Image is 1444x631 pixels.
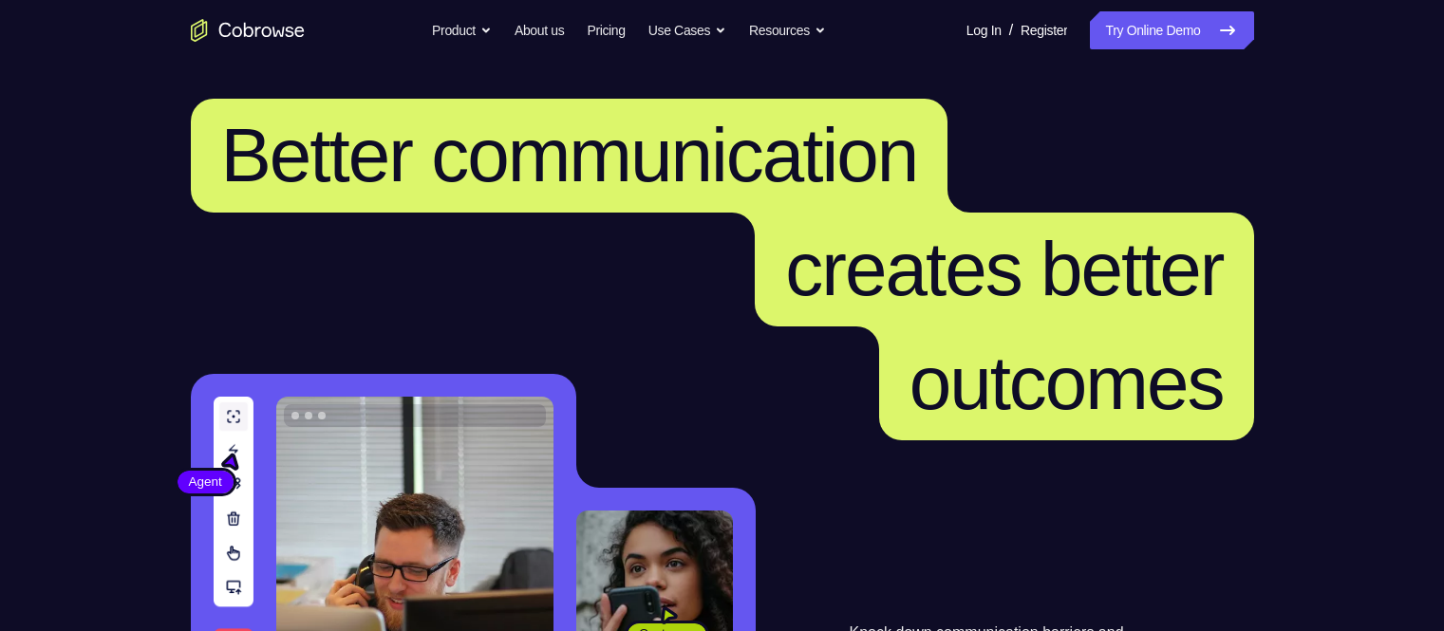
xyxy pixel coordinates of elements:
[515,11,564,49] a: About us
[1021,11,1067,49] a: Register
[587,11,625,49] a: Pricing
[966,11,1002,49] a: Log In
[178,473,234,492] span: Agent
[648,11,726,49] button: Use Cases
[749,11,826,49] button: Resources
[1090,11,1253,49] a: Try Online Demo
[785,227,1223,311] span: creates better
[221,113,918,197] span: Better communication
[1009,19,1013,42] span: /
[910,341,1224,425] span: outcomes
[432,11,492,49] button: Product
[191,19,305,42] a: Go to the home page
